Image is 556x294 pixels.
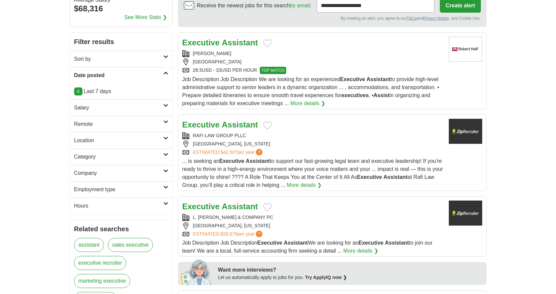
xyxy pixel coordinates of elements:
a: Location [70,132,172,149]
a: Category [70,149,172,165]
img: Company logo [449,119,482,144]
h2: Remote [74,120,163,128]
strong: Assistant [222,38,258,47]
strong: Assistant [222,120,258,129]
strong: Assistant [222,202,258,211]
a: executive recruiter [74,256,127,270]
strong: Assistant [246,158,270,164]
h2: Related searches [74,224,168,234]
a: Date posted [70,67,172,83]
h2: Hours [74,202,163,210]
span: $28,679 [220,231,237,237]
img: apply-iq-scientist.png [181,258,213,285]
strong: Executive [182,120,220,129]
a: by email [290,3,310,8]
div: L. [PERSON_NAME] & COMPANY PC [182,214,443,221]
span: ? [256,149,262,156]
span: TOP MATCH [260,67,286,74]
div: [GEOGRAPHIC_DATA], [US_STATE] [182,222,443,229]
strong: Executive [182,38,220,47]
strong: Executive [340,76,365,82]
button: Add to favorite jobs [263,39,272,47]
a: marketing executive [74,274,130,288]
a: Executive Assistant [182,202,258,211]
button: Add to favorite jobs [263,121,272,129]
strong: Assistant [284,240,308,246]
span: ... is seeking an to support our fast-growing legal team and executive leadership! If you're read... [182,158,443,188]
a: assistant [74,238,104,252]
div: [GEOGRAPHIC_DATA], [US_STATE] [182,140,443,148]
img: Robert Half logo [449,37,482,62]
div: Want more interviews? [218,266,483,274]
a: X [74,87,82,95]
h2: Company [74,169,163,177]
strong: executives [341,92,369,98]
a: Hours [70,198,172,214]
span: Job Description Job Description We are looking for an experienced to provide high-level administr... [182,76,439,106]
a: Try ApplyIQ now ❯ [305,275,347,280]
div: By creating an alert, you agree to our and , and Cookie Use. [184,15,481,21]
strong: Executive [219,158,244,164]
h2: Category [74,153,163,161]
a: sales executive [108,238,153,252]
a: More details ❯ [287,181,322,189]
a: Remote [70,116,172,132]
a: Privacy Notice [423,16,449,21]
a: More details ❯ [343,247,378,255]
span: ? [256,231,262,237]
a: See More Stats ❯ [124,13,167,21]
a: Company [70,165,172,181]
div: 28.5USD - 33USD PER HOUR [182,67,443,74]
a: Sort by [70,51,172,67]
strong: Executive [357,174,382,180]
h2: Employment type [74,186,163,194]
a: Salary [70,99,172,116]
strong: Assist [374,92,390,98]
div: RAFI LAW GROUP PLLC [182,132,443,139]
h2: Filter results [70,33,172,51]
strong: Executive [182,202,220,211]
a: T&Cs [406,16,416,21]
a: More details ❯ [290,99,325,107]
strong: Assistant [367,76,391,82]
img: Company logo [449,201,482,226]
div: Let us automatically apply to jobs for you. [218,274,483,281]
a: Employment type [70,181,172,198]
a: [PERSON_NAME] [193,51,231,56]
h2: Date posted [74,71,163,79]
a: ESTIMATED:$42,507per year? [193,149,264,156]
h2: Location [74,136,163,144]
p: Last 7 days [74,87,168,95]
a: Executive Assistant [182,120,258,129]
h2: Salary [74,104,163,112]
span: $42,507 [220,150,237,155]
span: Receive the newest jobs for this search : [197,2,311,10]
button: Add to favorite jobs [263,203,272,211]
div: [GEOGRAPHIC_DATA] [182,58,443,65]
div: $68,316 [74,3,168,15]
strong: Executive [359,240,384,246]
a: ESTIMATED:$28,679per year? [193,231,264,238]
strong: Assistant [385,240,409,246]
h2: Sort by [74,55,163,63]
span: Job Description Job Description We are looking for an to join our team! We are a local, full-serv... [182,240,432,254]
strong: Assistant [383,174,407,180]
strong: Executive [257,240,283,246]
a: Executive Assistant [182,38,258,47]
